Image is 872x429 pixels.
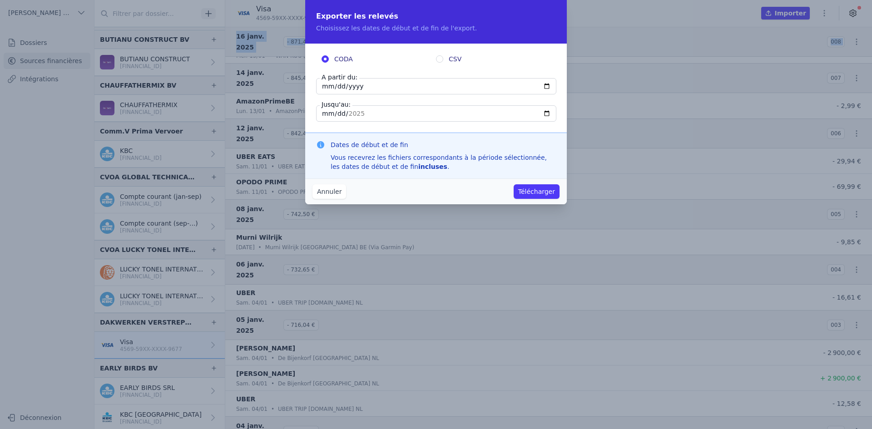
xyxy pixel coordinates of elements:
[320,73,359,82] label: A partir du:
[418,163,447,170] strong: incluses
[436,54,550,64] label: CSV
[449,54,461,64] span: CSV
[322,55,329,63] input: CODA
[331,140,556,149] h3: Dates de début et de fin
[514,184,560,199] button: Télécharger
[334,54,353,64] span: CODA
[320,100,352,109] label: Jusqu'au:
[331,153,556,171] div: Vous recevrez les fichiers correspondants à la période sélectionnée, les dates de début et de fin .
[312,184,346,199] button: Annuler
[322,54,436,64] label: CODA
[316,11,556,22] h2: Exporter les relevés
[436,55,443,63] input: CSV
[316,24,556,33] p: Choisissez les dates de début et de fin de l'export.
